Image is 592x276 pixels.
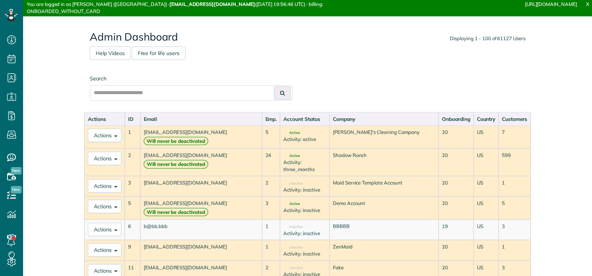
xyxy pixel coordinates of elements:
span: Active [283,154,300,158]
td: 5 [499,196,531,219]
td: US [474,240,499,260]
td: [EMAIL_ADDRESS][DOMAIN_NAME] [140,176,262,196]
td: 1 [262,219,280,240]
button: Actions [88,152,121,165]
td: [EMAIL_ADDRESS][DOMAIN_NAME] [140,240,262,260]
a: Free for life users [132,46,185,60]
td: 5 [262,125,280,148]
div: Activity: active [283,136,326,143]
td: 1 [499,176,531,196]
span: Active [283,202,300,206]
td: 24 [262,148,280,176]
strong: Will never be deactivated [144,137,208,145]
td: Demo Account [330,196,439,219]
div: Displaying 1 - 100 of 61127 Users [450,35,525,42]
button: Actions [88,243,121,257]
a: Help Videos [90,46,131,60]
div: Activity: inactive [283,230,326,237]
span: Inactive [283,266,303,270]
span: Active [283,131,300,135]
td: 5 [125,196,140,219]
span: Inactive [283,245,303,249]
td: 20 [439,240,474,260]
div: Emp. [265,115,277,123]
div: Account Status [283,115,326,123]
div: Activity: three_months [283,159,326,173]
div: Country [477,115,496,123]
td: 3 [262,196,280,219]
td: 6 [125,219,140,240]
td: US [474,196,499,219]
strong: [EMAIL_ADDRESS][DOMAIN_NAME] [169,1,255,7]
td: Shadow Ranch [330,148,439,176]
button: Actions [88,129,121,142]
button: Actions [88,223,121,236]
h2: Admin Dashboard [90,31,525,43]
a: [URL][DOMAIN_NAME] [525,1,577,7]
td: 599 [499,148,531,176]
div: Customers [502,115,527,123]
td: BBBBB [330,219,439,240]
td: [EMAIL_ADDRESS][DOMAIN_NAME] [140,125,262,148]
td: 20 [439,196,474,219]
div: Activity: inactive [283,207,326,214]
td: 2 [262,176,280,196]
div: Email [144,115,259,123]
div: Actions [88,115,121,123]
td: 20 [439,176,474,196]
td: 1 [125,125,140,148]
span: Inactive [283,182,303,185]
td: 1 [262,240,280,260]
td: 3 [125,176,140,196]
div: Activity: inactive [283,250,326,257]
strong: Will never be deactivated [144,160,208,169]
td: ZenMaid [330,240,439,260]
td: US [474,219,499,240]
div: ID [128,115,137,123]
td: 9 [125,240,140,260]
span: New [11,167,22,174]
td: 19 [439,219,474,240]
td: 3 [499,219,531,240]
span: New [11,186,22,193]
td: US [474,176,499,196]
td: [EMAIL_ADDRESS][DOMAIN_NAME] [140,148,262,176]
td: 2 [125,148,140,176]
td: [EMAIL_ADDRESS][DOMAIN_NAME] [140,196,262,219]
span: Inactive [283,225,303,229]
td: Maid Service Template Account [330,176,439,196]
button: Actions [88,200,121,213]
label: Search [90,75,293,82]
strong: Will never be deactivated [144,208,208,216]
div: Onboarding [442,115,470,123]
div: Activity: inactive [283,186,326,193]
td: US [474,125,499,148]
td: 7 [499,125,531,148]
button: Actions [88,179,121,193]
td: US [474,148,499,176]
td: b@bb.bbb [140,219,262,240]
td: [PERSON_NAME]'s Cleaning Company [330,125,439,148]
td: 20 [439,125,474,148]
div: Company [333,115,435,123]
td: 20 [439,148,474,176]
td: 1 [499,240,531,260]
